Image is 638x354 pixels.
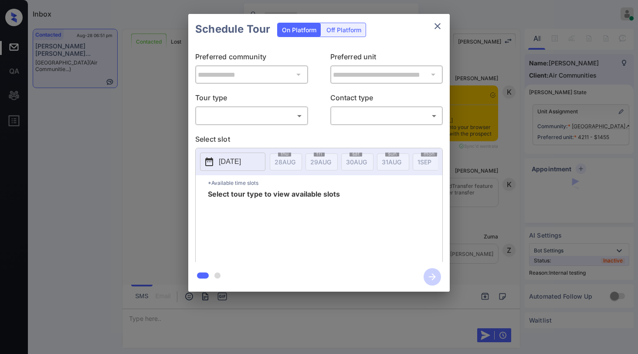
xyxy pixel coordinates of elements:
button: close [429,17,446,35]
div: On Platform [278,23,321,37]
p: [DATE] [219,157,241,167]
p: Preferred unit [330,51,443,65]
p: *Available time slots [208,175,442,191]
p: Preferred community [195,51,308,65]
div: Off Platform [322,23,366,37]
p: Tour type [195,92,308,106]
h2: Schedule Tour [188,14,277,44]
p: Contact type [330,92,443,106]
button: [DATE] [200,153,265,171]
p: Select slot [195,134,443,148]
span: Select tour type to view available slots [208,191,340,260]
